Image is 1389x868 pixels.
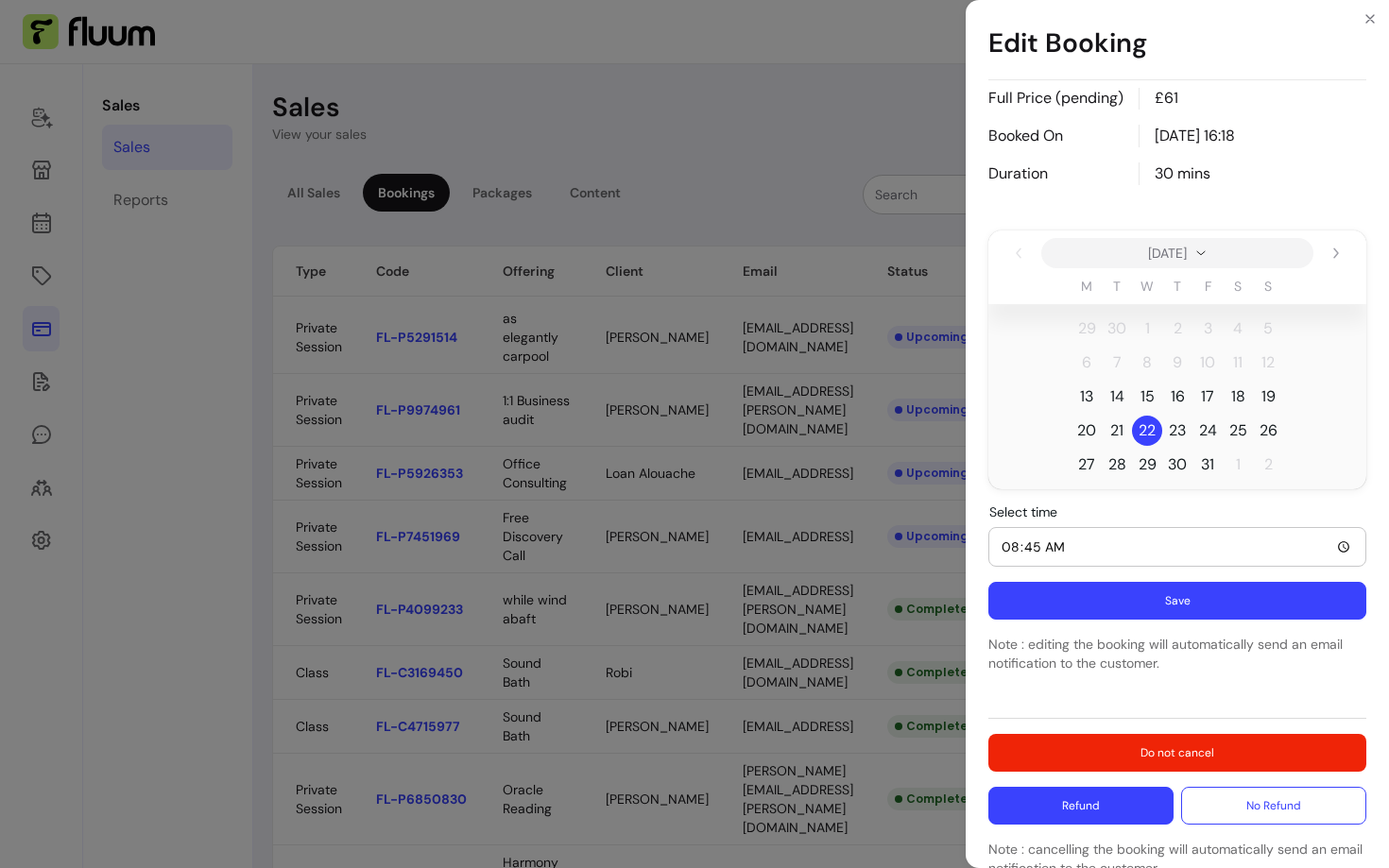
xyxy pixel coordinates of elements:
[1253,450,1283,480] span: Sunday 2 November 2025
[1102,450,1132,480] span: Tuesday 28 October 2025
[1234,277,1242,296] span: S
[1113,351,1122,374] span: 7
[1139,125,1366,147] div: [DATE] 16:18
[1174,277,1181,296] span: T
[988,87,1123,110] p: Full Price (pending)
[1233,317,1243,340] span: 4
[1148,244,1187,263] span: [DATE]
[1229,419,1247,442] span: 25
[1081,277,1092,296] span: M
[1355,4,1385,34] button: Close
[988,162,1123,185] p: Duration
[1223,348,1253,378] span: Saturday 11 October 2025
[988,787,1174,825] button: Refund
[1072,348,1102,378] span: Monday 6 October 2025
[988,582,1366,620] button: Save
[1192,416,1223,446] span: Friday 24 October 2025
[1162,416,1192,446] span: Thursday 23 October 2025
[1253,314,1283,344] span: Sunday 5 October 2025
[1223,314,1253,344] span: Saturday 4 October 2025
[1162,314,1192,344] span: Thursday 2 October 2025
[1253,382,1283,412] span: Sunday 19 October 2025
[1108,453,1126,476] span: 28
[1168,453,1187,476] span: 30
[1001,536,1354,557] input: Select time
[1132,416,1162,446] span: Wednesday 22 October 2025 selected
[1140,277,1154,296] span: W
[1264,453,1273,476] span: 2
[988,276,1366,482] table: October 2025
[1139,87,1366,110] div: £61
[1072,416,1102,446] span: Monday 20 October 2025
[1253,348,1283,378] span: Sunday 12 October 2025
[1174,317,1182,340] span: 2
[1072,450,1102,480] span: Monday 27 October 2025
[1173,351,1182,374] span: 9
[1201,453,1214,476] span: 31
[1041,238,1313,268] button: switch to year and month view
[1192,450,1223,480] span: Friday 31 October 2025
[1200,351,1215,374] span: 10
[1263,317,1273,340] span: 5
[1132,450,1162,480] span: Wednesday 29 October 2025
[1169,419,1186,442] span: 23
[1264,277,1272,296] span: S
[1223,416,1253,446] span: Saturday 25 October 2025
[1132,382,1162,412] span: Wednesday 15 October 2025
[1082,351,1091,374] span: 6
[1199,419,1217,442] span: 24
[1139,453,1157,476] span: 29
[1113,277,1121,296] span: T
[1223,450,1253,480] span: Saturday 1 November 2025
[1181,787,1366,825] button: No Refund
[1205,277,1211,296] span: F
[1162,348,1192,378] span: Thursday 9 October 2025
[1077,419,1096,442] span: 20
[1261,385,1276,408] span: 19
[1140,385,1155,408] span: 15
[1132,348,1162,378] span: Wednesday 8 October 2025
[1260,419,1278,442] span: 26
[1192,314,1223,344] span: Friday 3 October 2025
[1078,317,1096,340] span: 29
[1236,453,1241,476] span: 1
[1139,162,1366,185] div: 30 mins
[1171,385,1185,408] span: 16
[1162,450,1192,480] span: Thursday 30 October 2025
[1145,317,1150,340] span: 1
[1102,416,1132,446] span: Tuesday 21 October 2025
[1201,385,1214,408] span: 17
[988,734,1366,772] button: Do not cancel
[1107,317,1126,340] span: 30
[1102,348,1132,378] span: Tuesday 7 October 2025
[1110,419,1123,442] span: 21
[1223,382,1253,412] span: Saturday 18 October 2025
[1162,382,1192,412] span: Thursday 16 October 2025
[988,635,1366,672] p: Note : editing the booking will automatically send an email notification to the customer.
[1072,314,1102,344] span: Monday 29 September 2025
[1233,351,1243,374] span: 11
[1132,314,1162,344] span: Wednesday 1 October 2025
[1080,385,1093,408] span: 13
[1078,453,1095,476] span: 27
[1253,416,1283,446] span: Sunday 26 October 2025
[1102,314,1132,344] span: Tuesday 30 September 2025
[989,503,1057,520] span: Select time
[1321,238,1351,268] button: Next
[1231,385,1245,408] span: 18
[988,8,1366,80] h1: Edit Booking
[988,230,1366,489] div: October 2025
[1102,382,1132,412] span: Tuesday 14 October 2025
[1142,351,1152,374] span: 8
[1110,385,1124,408] span: 14
[1192,348,1223,378] span: Friday 10 October 2025
[1261,351,1275,374] span: 12
[988,125,1123,147] p: Booked On
[1204,317,1212,340] span: 3
[1192,382,1223,412] span: Friday 17 October 2025
[1072,382,1102,412] span: Today, Monday 13 October 2025, First available date
[1139,419,1156,442] span: 22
